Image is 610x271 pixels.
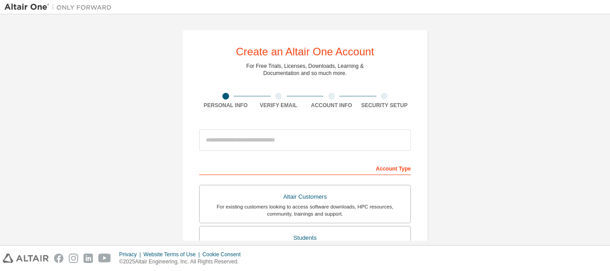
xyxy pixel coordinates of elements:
div: Students [205,232,405,244]
div: For existing customers looking to access software downloads, HPC resources, community, trainings ... [205,203,405,217]
img: facebook.svg [54,254,63,263]
div: Privacy [119,251,143,258]
p: © 2025 Altair Engineering, Inc. All Rights Reserved. [119,258,246,266]
img: Altair One [4,3,116,12]
div: Verify Email [252,102,305,109]
div: For Free Trials, Licenses, Downloads, Learning & Documentation and so much more. [247,63,364,77]
img: instagram.svg [69,254,78,263]
div: Account Type [199,161,411,175]
div: Cookie Consent [202,251,246,258]
img: youtube.svg [98,254,111,263]
div: Create an Altair One Account [236,46,374,57]
div: Altair Customers [205,191,405,203]
div: Website Terms of Use [143,251,202,258]
div: Security Setup [358,102,411,109]
img: altair_logo.svg [3,254,49,263]
div: Account Info [305,102,358,109]
img: linkedin.svg [84,254,93,263]
div: Personal Info [199,102,252,109]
